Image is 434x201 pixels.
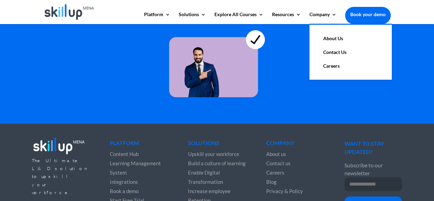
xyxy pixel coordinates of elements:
a: Explore All Courses [214,12,263,24]
iframe: Chat Widget [400,168,434,201]
a: Contact us [266,160,291,166]
h4: Platform [110,140,167,149]
a: Contact Us [316,45,385,59]
span: WANT TO STAY UPDATED? [344,140,384,155]
a: Content Hub [110,151,139,157]
a: Resources [272,12,301,24]
p: Subscribe to our newsletter [344,161,402,177]
a: Build a culture of learning [188,160,246,166]
a: Enable Digital Transformation [188,169,223,185]
a: Integrations [110,179,138,185]
a: Platform [144,12,170,24]
img: learning for everyone 4 - skillup [169,17,265,97]
a: About Us [316,32,385,45]
a: Careers [266,169,284,176]
img: footer_logo [32,135,86,156]
a: Blog [266,179,277,185]
a: Learning Management System [110,160,161,176]
a: Book a demo [110,188,139,194]
a: About us [266,151,286,157]
span: The Ultimate L&D solution to upskill your workforce. [32,158,89,196]
h4: Company [266,140,324,149]
a: Upskill your workforce [188,151,239,157]
a: Solutions [179,12,206,24]
a: Company [309,12,337,24]
a: Book your demo [345,7,391,22]
h4: Solutions [188,140,246,149]
a: Careers [316,59,385,73]
img: Skillup Mena [45,4,94,20]
a: Privacy & Policy [266,188,303,194]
